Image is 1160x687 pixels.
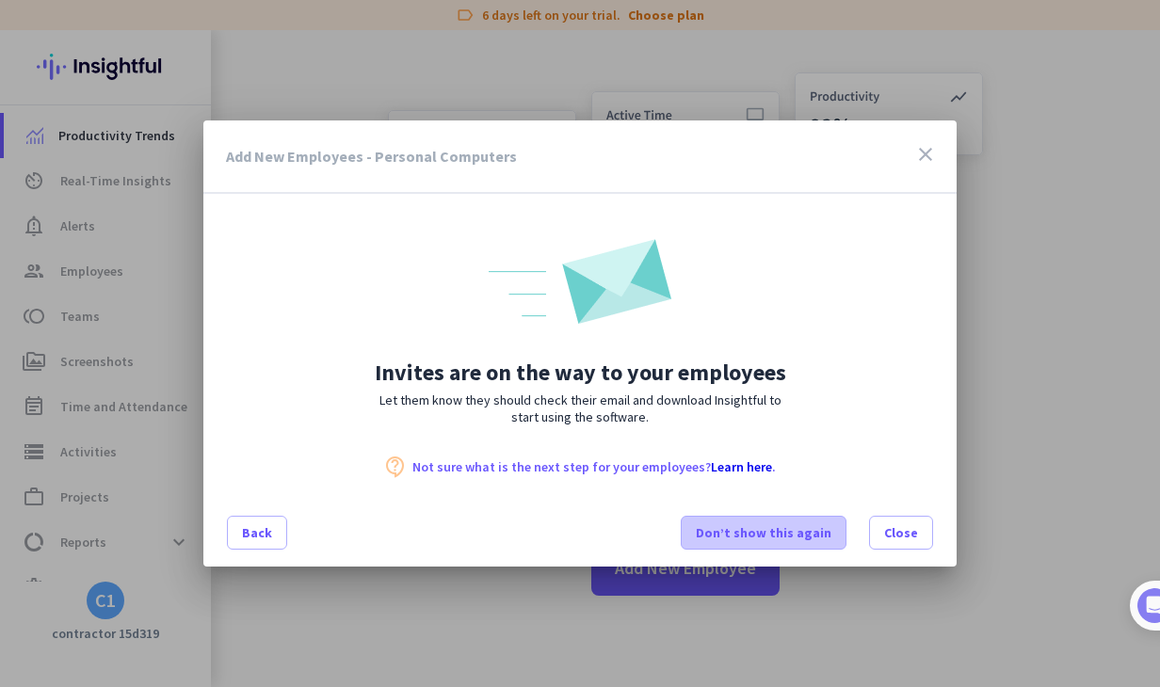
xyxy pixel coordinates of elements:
h2: Invites are on the way to your employees [203,361,957,384]
h3: Add New Employees - Personal Computers [226,149,517,164]
button: Close [869,516,933,550]
p: Let them know they should check their email and download Insightful to start using the software. [203,391,957,425]
p: Not sure what is the next step for your employees? . [412,460,776,473]
button: Don’t show this again [681,516,846,550]
img: onway [489,239,671,324]
span: Don’t show this again [696,523,831,542]
span: Close [884,523,918,542]
span: Back [242,523,272,542]
i: close [914,143,937,166]
i: contact_support [384,455,407,478]
button: Back [227,516,287,550]
a: Learn here [711,458,772,475]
